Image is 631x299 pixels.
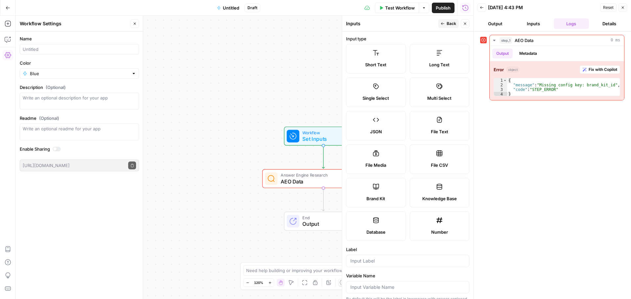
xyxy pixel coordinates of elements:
[447,21,456,27] span: Back
[506,67,519,73] span: object
[20,146,139,152] label: Enable Sharing
[431,128,448,135] span: File Text
[11,11,16,16] img: logo_orange.svg
[262,127,385,146] div: WorkflowSet InputsInputs
[516,18,551,29] button: Inputs
[600,3,617,12] button: Reset
[362,95,389,101] span: Single Select
[346,35,469,42] label: Input type
[375,3,419,13] button: Test Workflow
[432,3,455,13] button: Publish
[431,229,448,235] span: Number
[46,84,66,91] span: (Optional)
[429,61,450,68] span: Long Text
[302,220,356,228] span: Output
[65,38,71,43] img: tab_keywords_by_traffic_grey.svg
[346,272,469,279] label: Variable Name
[11,17,16,22] img: website_grey.svg
[247,5,257,11] span: Draft
[427,95,452,101] span: Multi Select
[431,162,448,168] span: File CSV
[302,215,356,221] span: End
[436,5,451,11] span: Publish
[611,37,620,43] span: 0 ms
[39,115,59,121] span: (Optional)
[494,92,507,96] div: 4
[262,169,385,188] div: ErrorAnswer Engine ResearchAEO DataStep 1
[580,65,620,74] button: Fix with Copilot
[500,37,512,44] span: step_1
[603,5,614,11] span: Reset
[302,129,341,136] span: Workflow
[515,49,541,58] button: Metadata
[322,188,324,211] g: Edge from step_1 to end
[422,195,457,202] span: Knowledge Base
[254,280,263,285] span: 120%
[17,17,72,22] div: Domain: [DOMAIN_NAME]
[20,115,139,121] label: Readme
[503,78,507,83] span: Toggle code folding, rows 1 through 4
[494,83,507,87] div: 2
[20,60,139,66] label: Color
[490,46,624,100] div: 0 ms
[385,5,415,11] span: Test Workflow
[18,11,32,16] div: v 4.0.25
[370,128,382,135] span: JSON
[25,39,59,43] div: Domain Overview
[281,178,363,185] span: AEO Data
[346,246,469,253] label: Label
[350,284,465,290] input: Input Variable Name
[20,35,139,42] label: Name
[366,229,386,235] span: Database
[589,67,617,73] span: Fix with Copilot
[18,38,23,43] img: tab_domain_overview_orange.svg
[281,172,363,178] span: Answer Engine Research
[213,3,243,13] button: Untitled
[20,20,129,27] div: Workflow Settings
[365,162,386,168] span: File Media
[490,35,624,46] button: 0 ms
[302,135,341,143] span: Set Inputs
[223,5,239,11] span: Untitled
[20,84,139,91] label: Description
[478,18,513,29] button: Output
[23,46,136,53] input: Untitled
[554,18,589,29] button: Logs
[346,20,436,27] div: Inputs
[438,19,459,28] button: Back
[492,49,513,58] button: Output
[350,258,465,264] input: Input Label
[592,18,627,29] button: Details
[73,39,111,43] div: Keywords by Traffic
[365,61,386,68] span: Short Text
[494,66,504,73] strong: Error
[494,87,507,92] div: 3
[494,78,507,83] div: 1
[322,146,324,169] g: Edge from start to step_1
[262,212,385,231] div: EndOutput
[30,70,129,77] input: Blue
[366,195,385,202] span: Brand Kit
[515,37,533,44] span: AEO Data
